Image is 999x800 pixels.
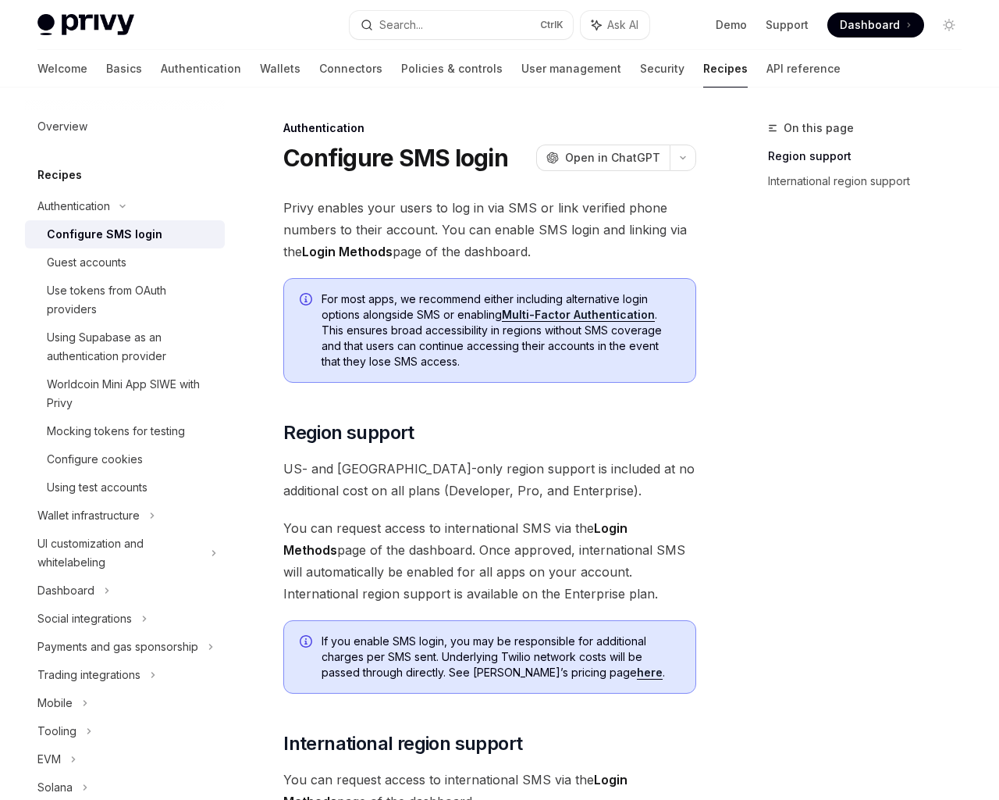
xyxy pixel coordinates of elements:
[47,253,126,272] div: Guest accounts
[260,50,300,87] a: Wallets
[283,458,696,502] span: US- and [GEOGRAPHIC_DATA]-only region support is included at no additional cost on all plans (Dev...
[768,144,974,169] a: Region support
[283,144,508,172] h1: Configure SMS login
[640,50,684,87] a: Security
[37,117,87,136] div: Overview
[37,197,110,216] div: Authentication
[25,417,225,445] a: Mocking tokens for testing
[47,281,215,319] div: Use tokens from OAuth providers
[703,50,748,87] a: Recipes
[37,581,94,600] div: Dashboard
[25,473,225,502] a: Using test accounts
[47,225,162,244] div: Configure SMS login
[37,534,201,572] div: UI customization and whitelabeling
[536,145,670,171] button: Open in ChatGPT
[25,277,225,323] a: Use tokens from OAuth providers
[581,11,649,39] button: Ask AI
[37,666,140,684] div: Trading integrations
[37,722,76,741] div: Tooling
[322,634,680,680] span: If you enable SMS login, you may be responsible for additional charges per SMS sent. Underlying T...
[502,308,655,322] a: Multi-Factor Authentication
[319,50,382,87] a: Connectors
[784,119,854,137] span: On this page
[302,244,393,259] strong: Login Methods
[25,112,225,141] a: Overview
[283,120,696,136] div: Authentication
[350,11,573,39] button: Search...CtrlK
[37,694,73,712] div: Mobile
[25,370,225,417] a: Worldcoin Mini App SIWE with Privy
[37,14,134,36] img: light logo
[47,328,215,366] div: Using Supabase as an authentication provider
[25,445,225,473] a: Configure cookies
[322,291,680,370] span: For most apps, we recommend either including alternative login options alongside SMS or enabling ...
[565,150,660,166] span: Open in ChatGPT
[768,169,974,194] a: International region support
[607,17,638,33] span: Ask AI
[37,50,87,87] a: Welcome
[401,50,503,87] a: Policies & controls
[161,50,241,87] a: Authentication
[827,12,924,37] a: Dashboard
[47,422,185,441] div: Mocking tokens for testing
[283,420,414,445] span: Region support
[106,50,142,87] a: Basics
[37,778,73,797] div: Solana
[540,19,563,31] span: Ctrl K
[37,750,61,769] div: EVM
[937,12,962,37] button: Toggle dark mode
[37,637,198,656] div: Payments and gas sponsorship
[283,517,696,605] span: You can request access to international SMS via the page of the dashboard. Once approved, interna...
[37,506,140,525] div: Wallet infrastructure
[25,248,225,277] a: Guest accounts
[840,17,900,33] span: Dashboard
[716,17,747,33] a: Demo
[47,450,143,469] div: Configure cookies
[766,17,809,33] a: Support
[37,609,132,628] div: Social integrations
[637,666,663,680] a: here
[300,635,315,651] svg: Info
[37,166,82,184] h5: Recipes
[47,478,148,497] div: Using test accounts
[283,197,696,262] span: Privy enables your users to log in via SMS or link verified phone numbers to their account. You c...
[283,731,522,756] span: International region support
[766,50,841,87] a: API reference
[379,16,423,34] div: Search...
[47,375,215,412] div: Worldcoin Mini App SIWE with Privy
[521,50,621,87] a: User management
[25,323,225,370] a: Using Supabase as an authentication provider
[300,293,315,309] svg: Info
[25,220,225,248] a: Configure SMS login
